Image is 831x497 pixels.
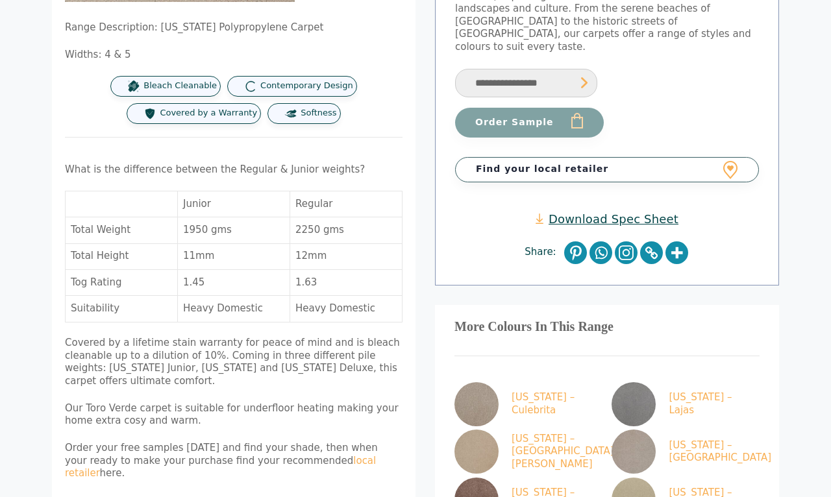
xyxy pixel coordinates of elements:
[178,297,290,322] td: Heavy Domestic
[260,81,353,92] span: Contemporary Design
[290,192,403,218] td: Regular
[65,337,400,387] span: Covered by a lifetime stain warranty for peace of mind and is bleach cleanable up to a dilution o...
[160,108,257,119] span: Covered by a Warranty
[290,218,403,244] td: 2250 gms
[178,218,290,244] td: 1950 gms
[65,164,403,177] p: What is the difference between the Regular & Junior weights?
[455,158,759,182] a: Find your local retailer
[66,245,178,271] td: Total Height
[536,212,678,227] a: Download Spec Sheet
[665,242,688,265] a: More
[65,455,376,480] a: local retailer
[178,192,290,218] td: Junior
[66,218,178,244] td: Total Weight
[65,403,399,428] span: Our Toro Verde carpet is suitable for underfloor heating making your home extra cosy and warm.
[178,271,290,297] td: 1.45
[65,49,403,62] p: Widths: 4 & 5
[65,442,378,479] span: Order your free samples [DATE] and find your shade, then when your ready to make your purchase fi...
[143,81,217,92] span: Bleach Cleanable
[455,108,604,138] button: Order Sample
[66,297,178,322] td: Suitability
[454,430,597,474] a: [US_STATE] – [GEOGRAPHIC_DATA][PERSON_NAME]
[612,430,754,474] a: [US_STATE] – [GEOGRAPHIC_DATA]
[525,247,562,260] span: Share:
[640,242,663,265] a: Copy Link
[301,108,336,119] span: Softness
[612,383,754,427] a: [US_STATE] – Lajas
[66,271,178,297] td: Tog Rating
[589,242,612,265] a: Whatsapp
[290,271,403,297] td: 1.63
[290,245,403,271] td: 12mm
[454,383,597,427] a: [US_STATE] – Culebrita
[615,242,638,265] a: Instagram
[65,22,403,35] p: Range Description: [US_STATE] Polypropylene Carpet
[454,325,760,330] h3: More Colours In This Range
[290,297,403,322] td: Heavy Domestic
[178,245,290,271] td: 11mm
[564,242,587,265] a: Pinterest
